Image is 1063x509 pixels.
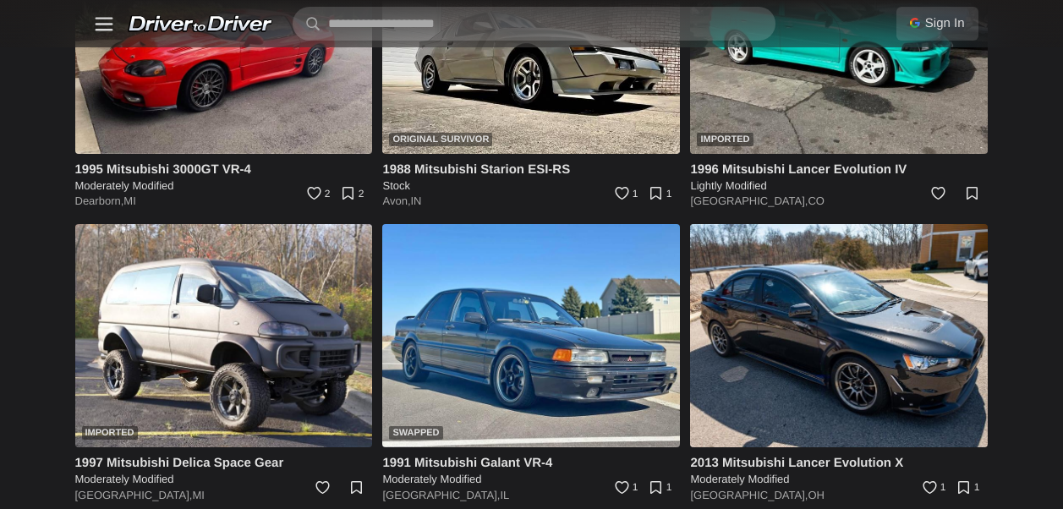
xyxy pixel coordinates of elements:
[123,194,135,207] a: MI
[896,7,978,41] a: Sign In
[382,224,680,447] img: 1991 Mitsubishi Galant VR-4 for sale
[697,133,753,146] div: Imported
[690,224,988,447] img: 2013 Mitsubishi Lancer Evolution X for sale
[690,454,988,472] h4: 2013 Mitsubishi Lancer Evolution X
[82,426,138,440] div: Imported
[605,178,643,216] a: 1
[690,161,988,178] h4: 1996 Mitsubishi Lancer Evolution IV
[382,489,500,501] a: [GEOGRAPHIC_DATA],
[690,161,988,194] a: 1996 Mitsubishi Lancer Evolution IV Lightly Modified
[75,178,373,194] h5: Moderately Modified
[75,224,373,447] a: Imported
[382,194,410,207] a: Avon,
[500,489,509,501] a: IL
[75,489,193,501] a: [GEOGRAPHIC_DATA],
[75,472,373,487] h5: Moderately Modified
[411,194,422,207] a: IN
[75,224,373,447] img: 1997 Mitsubishi Delica Space Gear for sale
[382,472,680,487] h5: Moderately Modified
[690,472,988,487] h5: Moderately Modified
[389,133,492,146] div: Original Survivor
[382,454,680,472] h4: 1991 Mitsubishi Galant VR-4
[643,178,680,216] a: 1
[75,454,373,487] a: 1997 Mitsubishi Delica Space Gear Moderately Modified
[690,194,808,207] a: [GEOGRAPHIC_DATA],
[75,161,373,194] a: 1995 Mitsubishi 3000GT VR-4 Moderately Modified
[389,426,442,440] div: Swapped
[382,161,680,194] a: 1988 Mitsubishi Starion ESI-RS Stock
[75,454,373,472] h4: 1997 Mitsubishi Delica Space Gear
[298,178,335,216] a: 2
[808,489,825,501] a: OH
[382,454,680,487] a: 1991 Mitsubishi Galant VR-4 Moderately Modified
[192,489,204,501] a: MI
[75,161,373,178] h4: 1995 Mitsubishi 3000GT VR-4
[382,224,680,447] a: Swapped
[690,454,988,487] a: 2013 Mitsubishi Lancer Evolution X Moderately Modified
[690,178,988,194] h5: Lightly Modified
[75,194,124,207] a: Dearborn,
[382,178,680,194] h5: Stock
[382,161,680,178] h4: 1988 Mitsubishi Starion ESI-RS
[690,489,808,501] a: [GEOGRAPHIC_DATA],
[335,178,372,216] a: 2
[808,194,825,207] a: CO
